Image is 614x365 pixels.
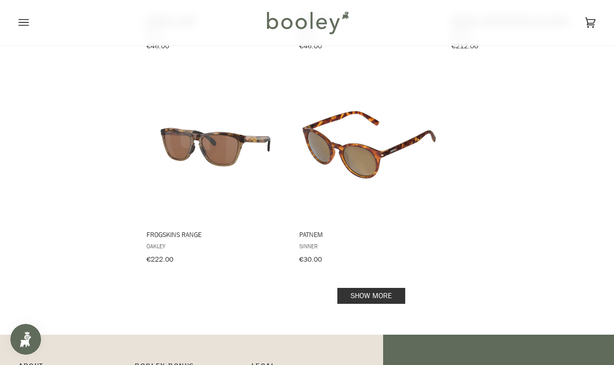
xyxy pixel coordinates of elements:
span: Frogskins Range [147,230,287,239]
img: Oakley Frogskins Range Brown Tortoise / Brown Smoke / Prizm Tungsten Polarized Lens - Booley Galway [145,73,288,216]
span: SINNER [299,242,440,250]
img: Booley [262,8,352,38]
span: €46.00 [299,41,322,51]
span: €212.00 [452,41,478,51]
img: SINNER Patnem Yellow Tortoise / Gold Mirror Lens - Booley Galway [298,73,441,216]
div: Pagination [147,291,595,301]
a: Patnem [298,68,441,267]
span: Patnem [299,230,440,239]
a: Show more [337,288,405,304]
span: €46.00 [147,41,169,51]
span: €222.00 [147,254,173,264]
span: €30.00 [299,254,322,264]
span: Oakley [147,242,287,250]
iframe: Button to open loyalty program pop-up [10,324,41,355]
a: Frogskins Range [145,68,288,267]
